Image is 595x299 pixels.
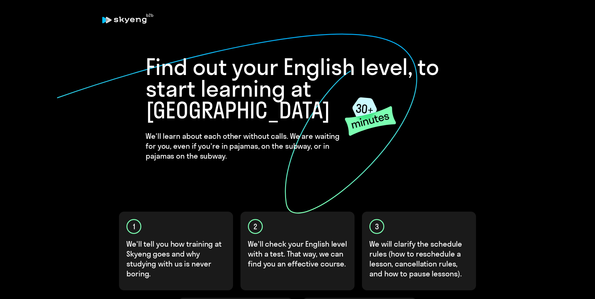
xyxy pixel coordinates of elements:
div: 2 [248,219,263,234]
p: We'll tell you how training at Skyeng goes and why studying with us is never boring. [126,239,226,279]
p: We'll check your English level with a test. That way, we can find you an effective course. [248,239,348,269]
h1: Find out your English level, to start learning at [GEOGRAPHIC_DATA] [146,56,449,121]
div: 1 [126,219,141,234]
h4: We'll learn about each other without calls. We are waiting for you, even if you're in pajamas, on... [146,131,346,161]
p: We will clarify the schedule rules (how to reschedule a lesson, cancellation rules, and how to pa... [369,239,469,279]
div: 3 [369,219,384,234]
